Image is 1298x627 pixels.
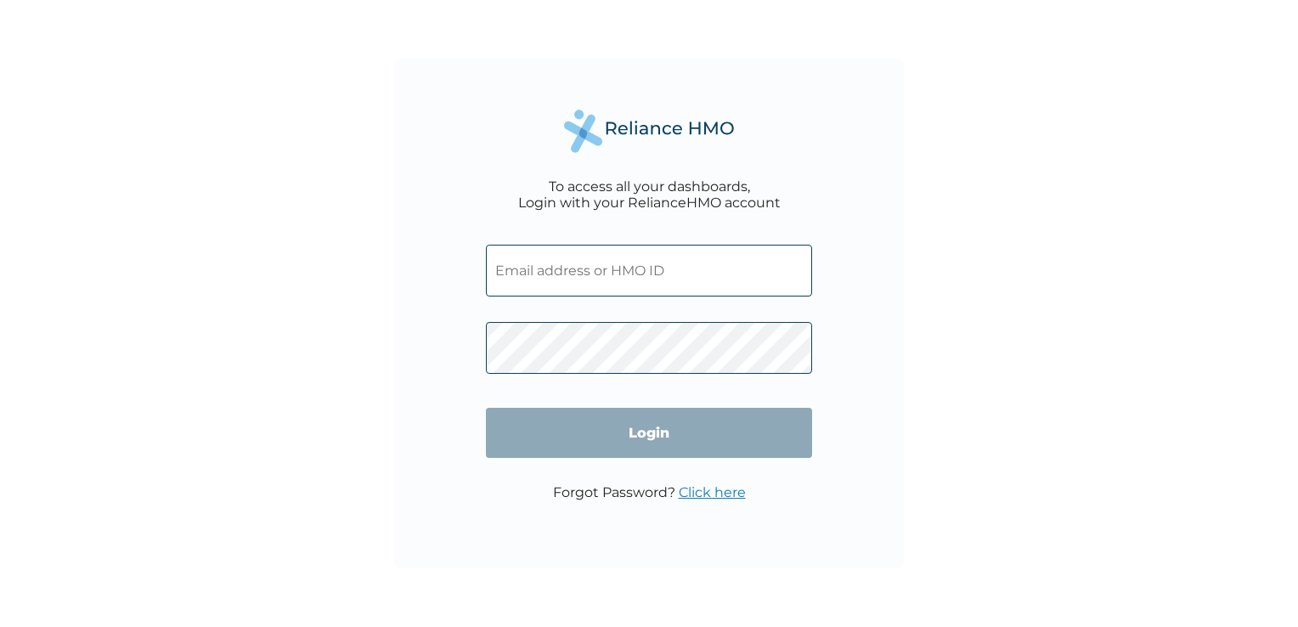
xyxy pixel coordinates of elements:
img: Reliance Health's Logo [564,110,734,153]
div: To access all your dashboards, Login with your RelianceHMO account [518,178,781,211]
input: Email address or HMO ID [486,245,812,297]
input: Login [486,408,812,458]
p: Forgot Password? [553,484,746,500]
a: Click here [679,484,746,500]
